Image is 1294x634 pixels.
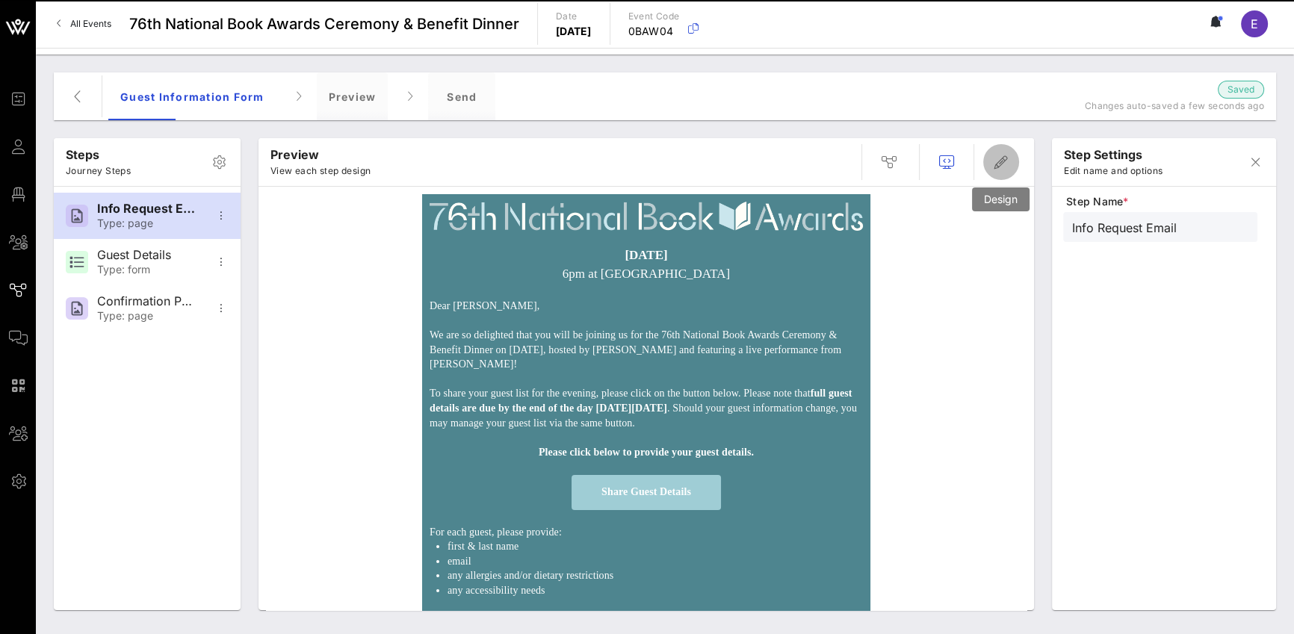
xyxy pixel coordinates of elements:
div: Preview [317,72,388,120]
p: Date [556,9,592,24]
p: 0BAW04 [628,24,680,39]
div: Type: page [97,310,196,323]
p: Journey Steps [66,164,131,178]
div: Confirmation Page [97,294,196,308]
p: Preview [270,146,371,164]
p: Event Code [628,9,680,24]
div: Guest Information Form [108,72,276,120]
li: first & last name [448,539,863,554]
p: Dear [PERSON_NAME], [430,299,863,314]
div: E [1241,10,1268,37]
span: Saved [1228,82,1254,97]
p: step settings [1064,146,1163,164]
strong: [DATE] [625,248,667,262]
p: Steps [66,146,131,164]
span: Step Name [1066,194,1257,209]
p: View each step design [270,164,371,178]
p: Changes auto-saved a few seconds ago [1077,99,1264,114]
div: Guest Details [97,248,196,262]
a: Share Guest Details [572,475,721,510]
p: We are so delighted that you will be joining us for the 76th National Book Awards Ceremony & Bene... [430,328,863,372]
p: For each guest, please provide: [430,525,863,540]
strong: Please click below to provide your guest details. [539,447,754,458]
span: All Events [70,18,111,29]
p: 6pm at [GEOGRAPHIC_DATA] [430,264,863,284]
li: any accessibility needs [448,583,863,598]
div: Type: form [97,264,196,276]
div: Type: page [97,217,196,230]
div: Send [428,72,495,120]
span: Share Guest Details [601,486,691,497]
div: Info Request Email [97,202,196,216]
li: any allergies and/or dietary restrictions [448,568,863,583]
a: All Events [48,12,120,36]
li: email [448,554,863,569]
p: [DATE] [556,24,592,39]
p: Edit name and options [1064,164,1163,178]
span: 76th National Book Awards Ceremony & Benefit Dinner [129,13,519,35]
span: E [1251,16,1258,31]
p: To share your guest list for the evening, please click on the button below. Please note that . Sh... [430,372,863,430]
